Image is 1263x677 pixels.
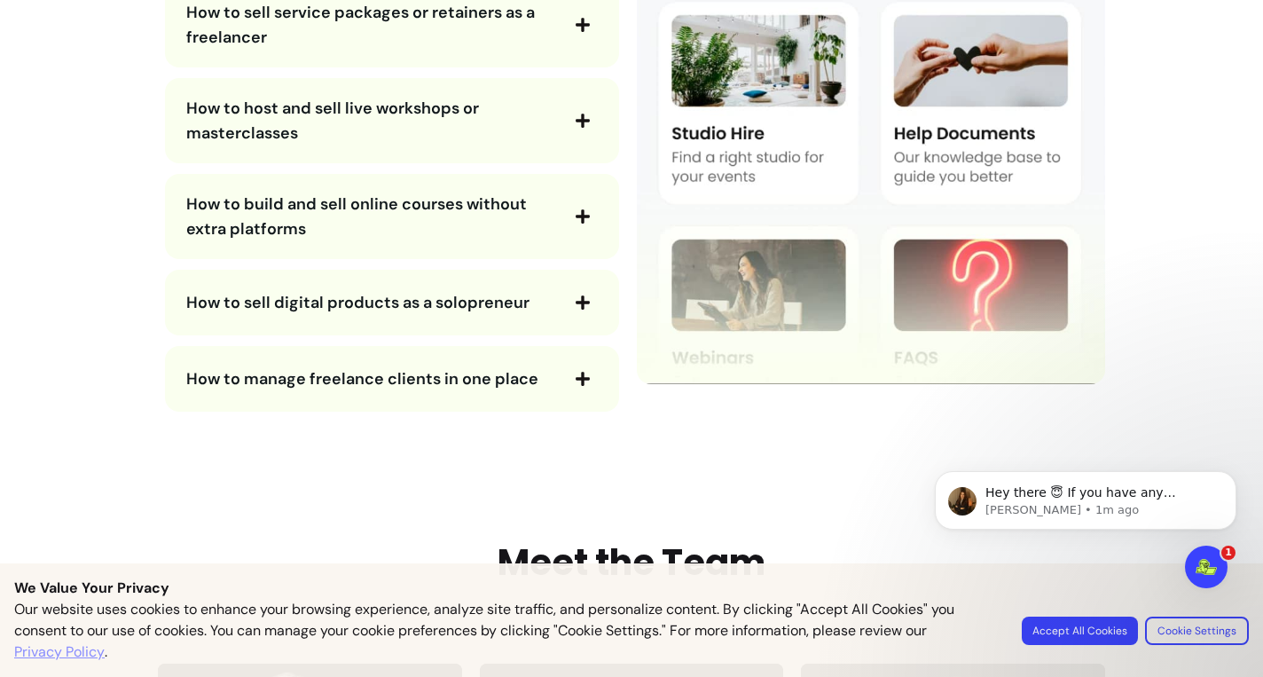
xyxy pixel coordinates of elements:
[186,364,598,394] button: How to manage freelance clients in one place
[186,287,598,318] button: How to sell digital products as a solopreneur
[908,434,1263,629] iframe: Intercom notifications message
[1145,617,1249,645] button: Cookie Settings
[14,578,1249,599] p: We Value Your Privacy
[1022,617,1138,645] button: Accept All Cookies
[186,368,538,390] span: How to manage freelance clients in one place
[186,192,598,241] button: How to build and sell online courses without extra platforms
[1221,546,1236,560] span: 1
[1185,546,1228,588] iframe: Intercom live chat
[14,642,105,663] a: Privacy Policy
[186,96,598,146] button: How to host and sell live workshops or masterclasses
[186,292,530,313] span: How to sell digital products as a solopreneur
[186,98,479,144] span: How to host and sell live workshops or masterclasses
[498,536,765,589] h2: Meet the Team
[14,599,1000,663] p: Our website uses cookies to enhance your browsing experience, analyze site traffic, and personali...
[186,2,535,48] span: How to sell service packages or retainers as a freelancer
[186,193,527,240] span: How to build and sell online courses without extra platforms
